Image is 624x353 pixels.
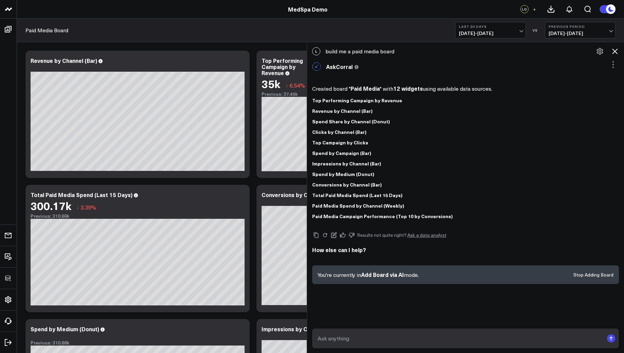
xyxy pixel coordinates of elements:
button: Stop Adding Board [573,272,613,277]
div: Previous: 310.68k [31,213,245,219]
div: Revenue by Channel (Bar) [31,57,97,64]
button: Copy [312,231,320,239]
div: Total Paid Media Spend (Last 15 Days) [31,191,132,198]
b: Spend by Medium (Donut) [312,171,374,177]
span: L [312,47,320,55]
a: Paid Media Board [25,27,68,34]
strong: 12 widgets [393,85,423,92]
b: Clicks by Channel (Bar) [312,128,367,135]
b: Impressions by Channel (Bar) [312,160,381,167]
b: Conversions by Channel (Bar) [312,181,382,188]
div: Top Performing Campaign by Revenue [262,57,303,76]
h2: How else can I help? [312,246,619,253]
b: Revenue by Channel (Bar) [312,107,373,114]
a: Ask a data analyst [407,233,446,237]
div: Spend by Medium (Donut) [31,325,99,333]
b: Top Campaign by Clicks [312,139,368,146]
b: Spend by Campaign (Bar) [312,149,371,156]
span: [DATE] - [DATE] [549,31,612,36]
b: Paid Media Spend by Channel (Weekly) [312,202,404,209]
span: + [533,7,536,12]
strong: Paid Media [351,85,380,92]
button: Last 30 Days[DATE]-[DATE] [455,22,526,38]
b: Total Paid Media Spend (Last 15 Days) [312,192,403,198]
b: Top Performing Campaign by Revenue [312,97,402,104]
div: VS [529,28,541,32]
div: LO [520,5,529,13]
b: Previous Period [549,24,612,29]
b: Last 30 Days [459,24,522,29]
a: MedSpa Demo [288,5,327,13]
b: Paid Media Campaign Performance (Top 10 by Conversions) [312,213,453,219]
span: ↓ [285,81,288,90]
p: Created board " " with using available data sources. [312,85,584,92]
div: 35k [262,77,280,90]
div: Previous: 37.45k [262,91,360,97]
button: Previous Period[DATE]-[DATE] [545,22,616,38]
span: [DATE] - [DATE] [459,31,522,36]
span: Results not quite right? [357,232,407,238]
span: ↓ [76,203,79,212]
button: + [530,5,538,13]
span: 6.54% [289,82,305,89]
span: AskCorral [326,63,353,70]
div: Impressions by Channel (Bar) [262,325,338,333]
div: Previous: 310.68k [31,340,245,346]
p: You're currently in mode. [318,271,419,279]
div: 300.17k [31,199,71,212]
span: Add Board via AI [361,271,404,278]
div: Conversions by Channel (Bar) [262,191,339,198]
b: Spend Share by Channel (Donut) [312,118,390,125]
span: 3.39% [81,204,96,211]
